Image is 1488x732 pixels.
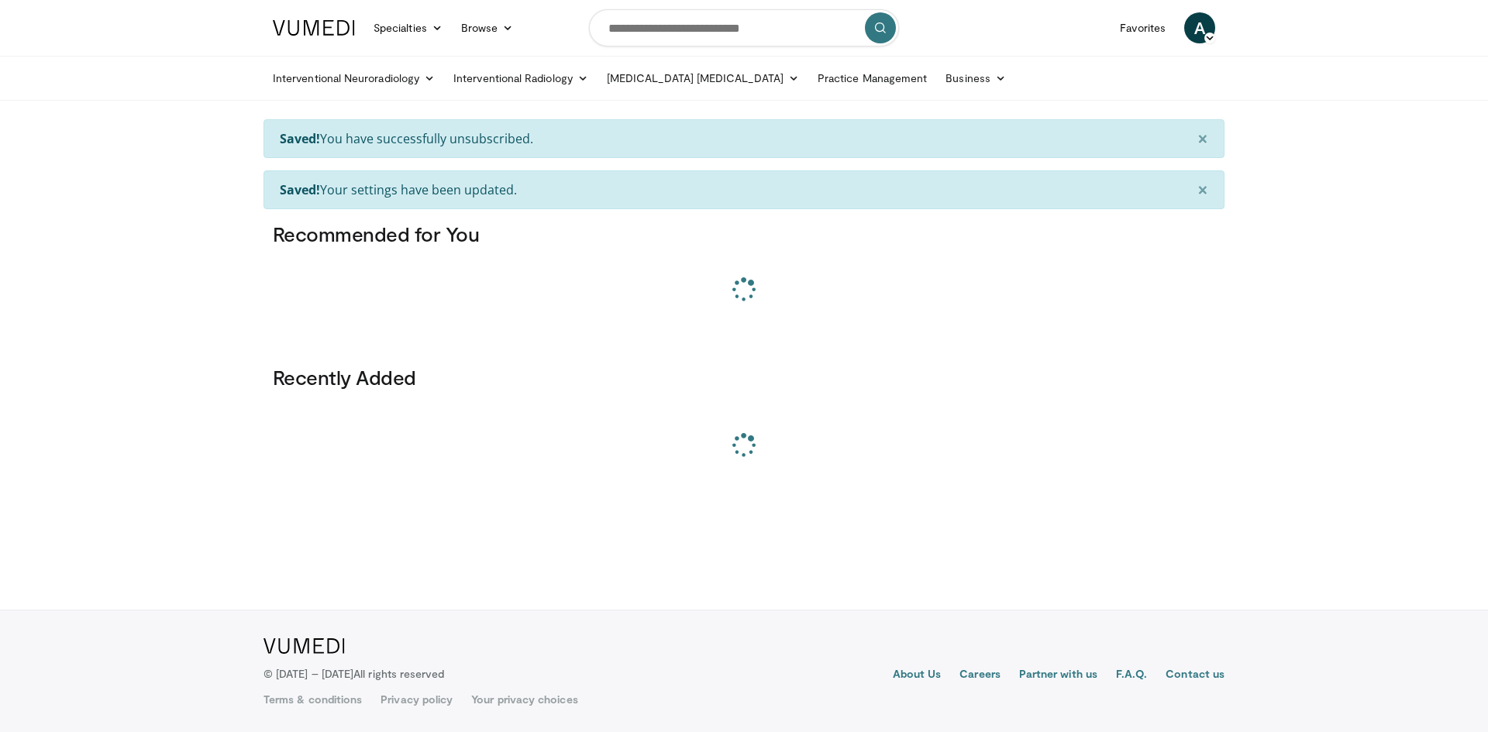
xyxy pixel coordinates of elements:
[936,63,1015,94] a: Business
[263,119,1224,158] div: You have successfully unsubscribed.
[1111,12,1175,43] a: Favorites
[263,666,445,682] p: © [DATE] – [DATE]
[452,12,523,43] a: Browse
[471,692,577,707] a: Your privacy choices
[381,692,453,707] a: Privacy policy
[263,638,345,654] img: VuMedi Logo
[444,63,598,94] a: Interventional Radiology
[364,12,452,43] a: Specialties
[273,222,1215,246] h3: Recommended for You
[1182,171,1224,208] button: ×
[959,666,1001,685] a: Careers
[263,692,362,707] a: Terms & conditions
[280,181,320,198] strong: Saved!
[353,667,444,680] span: All rights reserved
[1182,120,1224,157] button: ×
[1019,666,1097,685] a: Partner with us
[273,20,355,36] img: VuMedi Logo
[263,63,444,94] a: Interventional Neuroradiology
[893,666,942,685] a: About Us
[1166,666,1224,685] a: Contact us
[280,130,320,147] strong: Saved!
[598,63,808,94] a: [MEDICAL_DATA] [MEDICAL_DATA]
[589,9,899,46] input: Search topics, interventions
[263,170,1224,209] div: Your settings have been updated.
[1184,12,1215,43] a: A
[1116,666,1147,685] a: F.A.Q.
[273,365,1215,390] h3: Recently Added
[808,63,936,94] a: Practice Management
